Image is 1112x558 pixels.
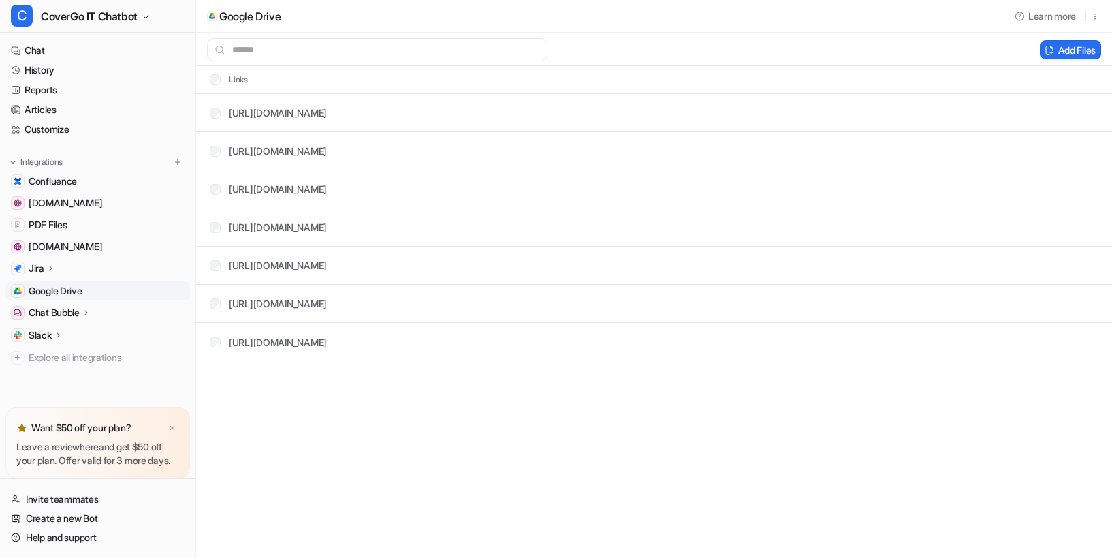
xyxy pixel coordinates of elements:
img: expand menu [8,157,18,167]
a: [URL][DOMAIN_NAME] [229,298,327,309]
img: Confluence [14,177,22,185]
p: Integrations [20,157,63,168]
img: google_drive icon [209,13,215,18]
a: Explore all integrations [5,348,190,367]
img: menu_add.svg [173,157,182,167]
a: PDF FilesPDF Files [5,215,190,234]
img: Google Drive [14,287,22,295]
span: C [11,5,33,27]
span: [DOMAIN_NAME] [29,196,102,210]
span: [DOMAIN_NAME] [29,240,102,253]
img: Jira [14,264,22,273]
a: community.atlassian.com[DOMAIN_NAME] [5,237,190,256]
span: Learn more [1028,9,1076,23]
a: Articles [5,100,190,119]
a: [URL][DOMAIN_NAME] [229,183,327,195]
p: Jira [29,262,44,275]
a: ConfluenceConfluence [5,172,190,191]
span: Google Drive [29,284,82,298]
span: CoverGo IT Chatbot [41,7,138,26]
a: Chat [5,41,190,60]
img: x [168,424,176,433]
a: [URL][DOMAIN_NAME] [229,145,327,157]
a: [URL][DOMAIN_NAME] [229,221,327,233]
button: Add Files [1040,40,1101,59]
img: star [16,422,27,433]
img: support.atlassian.com [14,199,22,207]
a: Google DriveGoogle Drive [5,281,190,300]
span: Confluence [29,174,77,188]
a: here [80,441,99,452]
p: Want $50 off your plan? [31,421,131,435]
th: Links [199,72,249,88]
p: Leave a review and get $50 off your plan. Offer valid for 3 more days. [16,440,179,467]
span: PDF Files [29,218,67,232]
p: Slack [29,328,52,342]
a: History [5,61,190,80]
button: Learn more [1009,5,1083,27]
a: Create a new Bot [5,509,190,528]
img: explore all integrations [11,351,25,365]
p: Google Drive [219,10,281,23]
a: Invite teammates [5,490,190,509]
a: [URL][DOMAIN_NAME] [229,107,327,119]
p: Chat Bubble [29,306,80,320]
a: [URL][DOMAIN_NAME] [229,260,327,271]
img: community.atlassian.com [14,243,22,251]
img: Chat Bubble [14,309,22,317]
a: Help and support [5,528,190,547]
a: support.atlassian.com[DOMAIN_NAME] [5,193,190,213]
a: Reports [5,80,190,99]
img: Slack [14,331,22,339]
span: Explore all integrations [29,347,185,369]
a: [URL][DOMAIN_NAME] [229,337,327,348]
img: PDF Files [14,221,22,229]
a: Customize [5,120,190,139]
button: Integrations [5,155,67,169]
